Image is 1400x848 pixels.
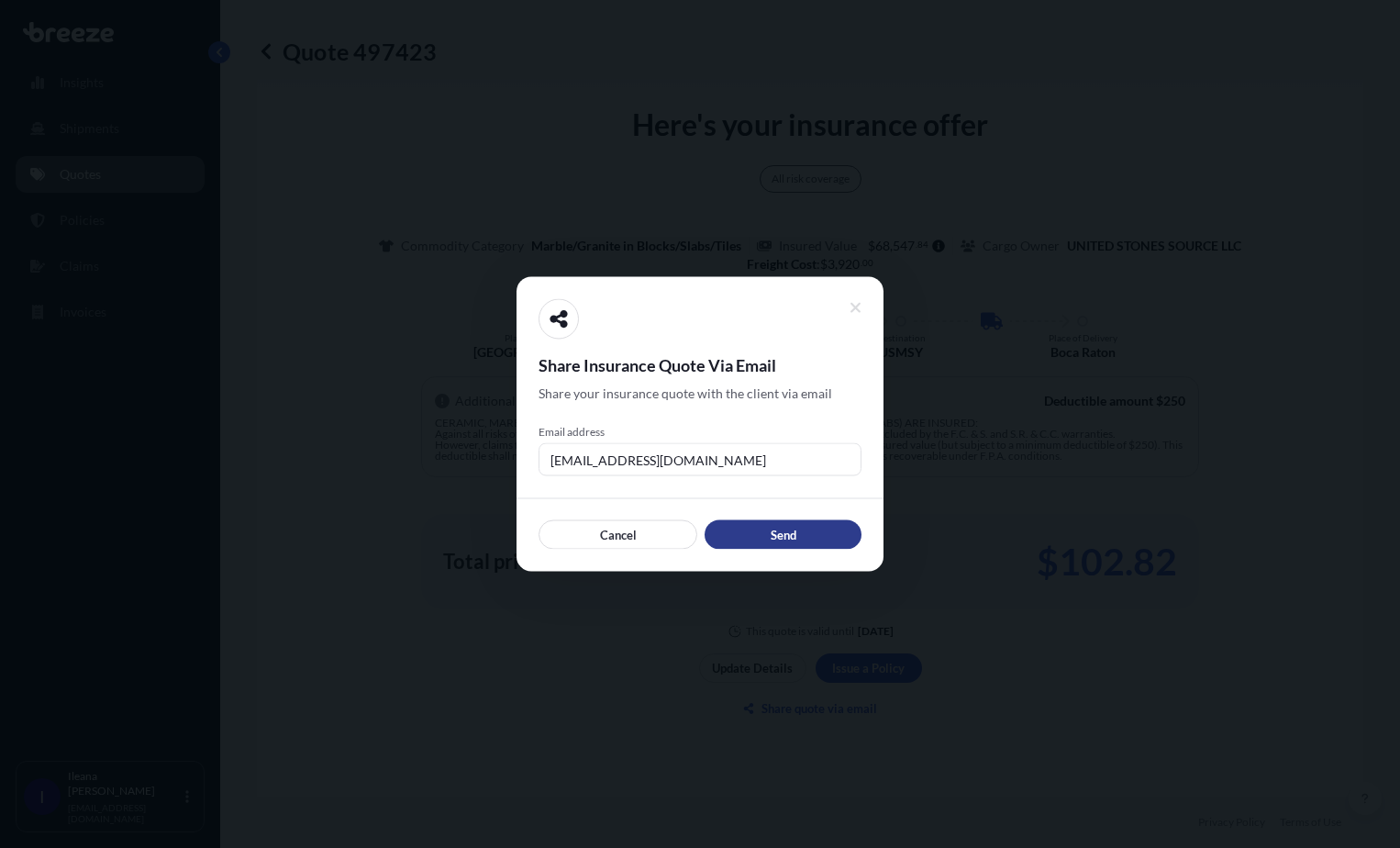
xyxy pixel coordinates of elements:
p: Send [771,526,796,544]
button: Cancel [539,520,697,550]
span: Email address [539,425,861,440]
button: Send [705,520,861,550]
p: Cancel [600,526,637,544]
input: example@gmail.com [539,443,861,476]
span: Share your insurance quote with the client via email [539,385,832,403]
span: Share Insurance Quote Via Email [539,354,861,376]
